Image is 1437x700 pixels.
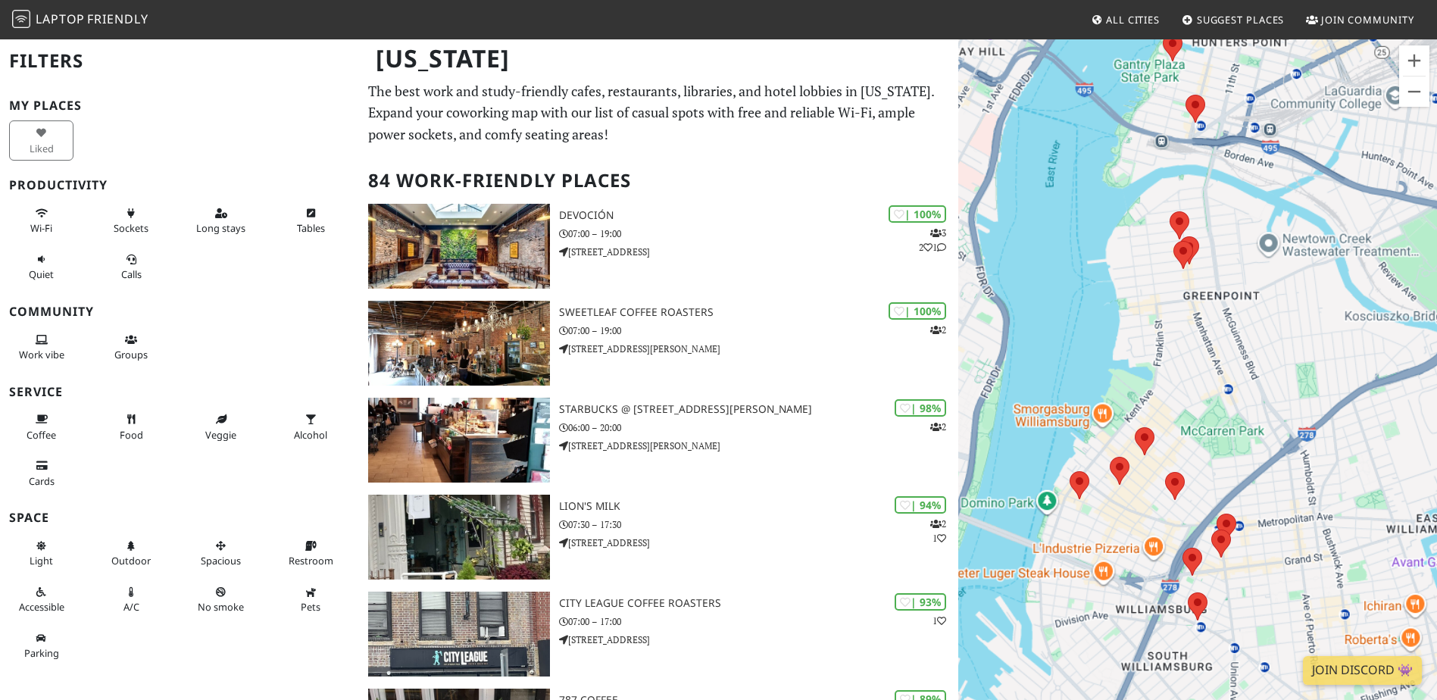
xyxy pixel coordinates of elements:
[368,80,948,145] p: The best work and study-friendly cafes, restaurants, libraries, and hotel lobbies in [US_STATE]. ...
[9,247,73,287] button: Quiet
[99,201,164,241] button: Sockets
[19,600,64,614] span: Accessible
[559,245,958,259] p: [STREET_ADDRESS]
[1176,6,1291,33] a: Suggest Places
[368,204,549,289] img: Devoción
[895,593,946,611] div: | 93%
[29,267,54,281] span: Quiet
[189,580,253,620] button: No smoke
[9,533,73,573] button: Light
[123,600,139,614] span: Air conditioned
[895,496,946,514] div: | 94%
[205,428,236,442] span: Veggie
[559,209,958,222] h3: Devoción
[121,267,142,281] span: Video/audio calls
[12,10,30,28] img: LaptopFriendly
[559,500,958,513] h3: Lion's Milk
[29,474,55,488] span: Credit cards
[9,327,73,367] button: Work vibe
[201,554,241,567] span: Spacious
[559,597,958,610] h3: City League Coffee Roasters
[889,205,946,223] div: | 100%
[559,614,958,629] p: 07:00 – 17:00
[368,398,549,483] img: Starbucks @ 815 Hutchinson Riv Pkwy
[9,385,350,399] h3: Service
[9,626,73,666] button: Parking
[294,428,327,442] span: Alcohol
[559,633,958,647] p: [STREET_ADDRESS]
[932,614,946,628] p: 1
[279,580,343,620] button: Pets
[364,38,954,80] h1: [US_STATE]
[27,428,56,442] span: Coffee
[1303,656,1422,685] a: Join Discord 👾
[99,327,164,367] button: Groups
[559,403,958,416] h3: Starbucks @ [STREET_ADDRESS][PERSON_NAME]
[9,178,350,192] h3: Productivity
[9,305,350,319] h3: Community
[279,201,343,241] button: Tables
[1106,13,1160,27] span: All Cities
[368,592,549,677] img: City League Coffee Roasters
[1085,6,1166,33] a: All Cities
[99,533,164,573] button: Outdoor
[19,348,64,361] span: People working
[930,517,946,545] p: 2 1
[9,580,73,620] button: Accessible
[36,11,85,27] span: Laptop
[9,201,73,241] button: Wi-Fi
[930,323,946,337] p: 2
[196,221,245,235] span: Long stays
[368,301,549,386] img: Sweetleaf Coffee Roasters
[279,407,343,447] button: Alcohol
[24,646,59,660] span: Parking
[895,399,946,417] div: | 98%
[359,495,957,580] a: Lion's Milk | 94% 21 Lion's Milk 07:30 – 17:30 [STREET_ADDRESS]
[111,554,151,567] span: Outdoor area
[559,227,958,241] p: 07:00 – 19:00
[559,439,958,453] p: [STREET_ADDRESS][PERSON_NAME]
[198,600,244,614] span: Smoke free
[359,398,957,483] a: Starbucks @ 815 Hutchinson Riv Pkwy | 98% 2 Starbucks @ [STREET_ADDRESS][PERSON_NAME] 06:00 – 20:...
[9,453,73,493] button: Cards
[99,247,164,287] button: Calls
[9,407,73,447] button: Coffee
[368,495,549,580] img: Lion's Milk
[189,533,253,573] button: Spacious
[114,348,148,361] span: Group tables
[297,221,325,235] span: Work-friendly tables
[120,428,143,442] span: Food
[9,38,350,84] h2: Filters
[9,511,350,525] h3: Space
[1321,13,1414,27] span: Join Community
[559,420,958,435] p: 06:00 – 20:00
[559,536,958,550] p: [STREET_ADDRESS]
[930,420,946,434] p: 2
[301,600,320,614] span: Pet friendly
[559,306,958,319] h3: Sweetleaf Coffee Roasters
[87,11,148,27] span: Friendly
[359,204,957,289] a: Devoción | 100% 321 Devoción 07:00 – 19:00 [STREET_ADDRESS]
[1197,13,1285,27] span: Suggest Places
[919,226,946,255] p: 3 2 1
[99,580,164,620] button: A/C
[99,407,164,447] button: Food
[12,7,148,33] a: LaptopFriendly LaptopFriendly
[559,323,958,338] p: 07:00 – 19:00
[189,407,253,447] button: Veggie
[279,533,343,573] button: Restroom
[359,592,957,677] a: City League Coffee Roasters | 93% 1 City League Coffee Roasters 07:00 – 17:00 [STREET_ADDRESS]
[889,302,946,320] div: | 100%
[559,517,958,532] p: 07:30 – 17:30
[1300,6,1420,33] a: Join Community
[1399,45,1429,76] button: Zoom in
[9,98,350,113] h3: My Places
[559,342,958,356] p: [STREET_ADDRESS][PERSON_NAME]
[189,201,253,241] button: Long stays
[1399,77,1429,107] button: Zoom out
[368,158,948,204] h2: 84 Work-Friendly Places
[30,554,53,567] span: Natural light
[114,221,148,235] span: Power sockets
[359,301,957,386] a: Sweetleaf Coffee Roasters | 100% 2 Sweetleaf Coffee Roasters 07:00 – 19:00 [STREET_ADDRESS][PERSO...
[30,221,52,235] span: Stable Wi-Fi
